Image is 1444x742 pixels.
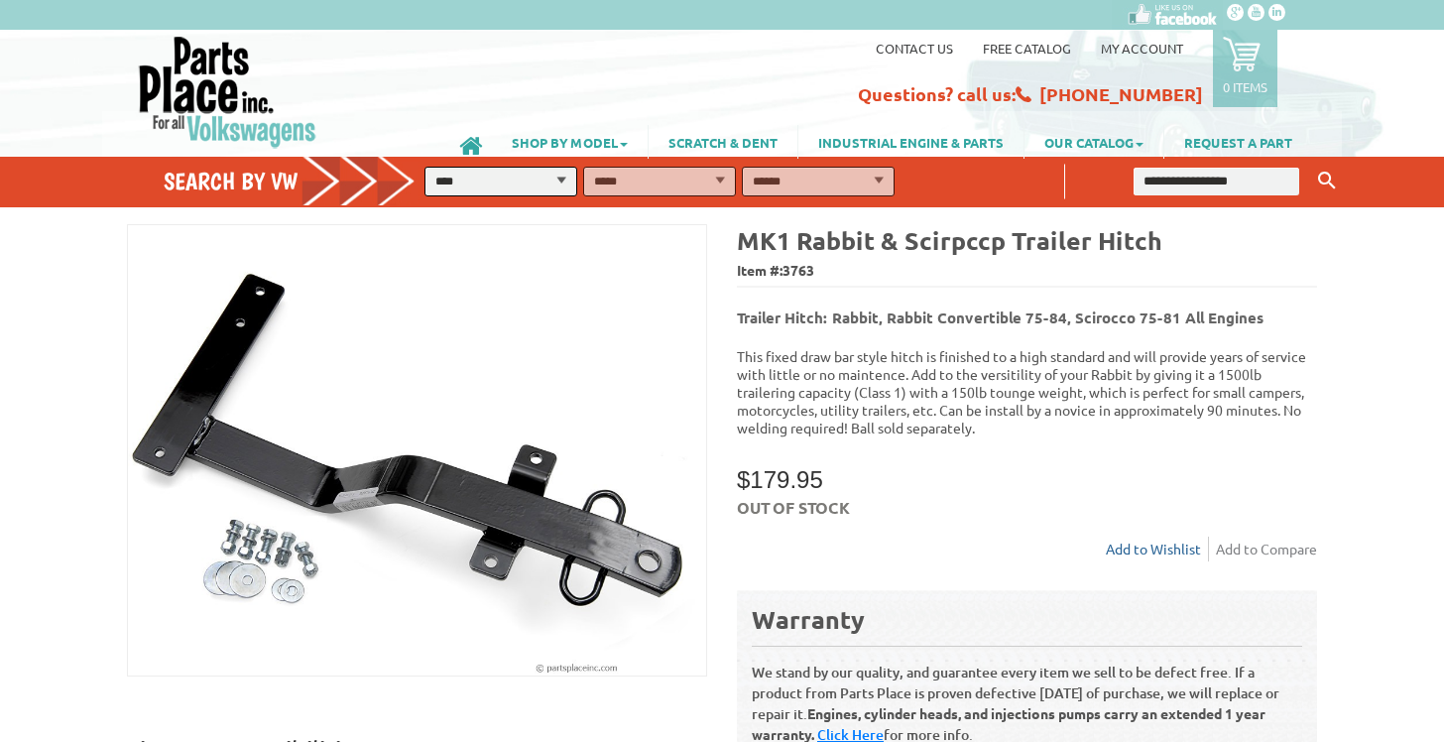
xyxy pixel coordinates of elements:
[737,224,1162,256] b: MK1 Rabbit & Scirpccp Trailer Hitch
[752,603,1302,636] div: Warranty
[983,40,1071,57] a: Free Catalog
[1024,125,1163,159] a: OUR CATALOG
[128,225,706,676] img: MK1 Rabbit & Scirpccp Trailer Hitch
[737,308,1263,327] b: Trailer Hitch: Rabbit, Rabbit Convertible 75-84, Scirocco 75-81 All Engines
[1213,30,1277,107] a: 0 items
[737,347,1317,436] p: This fixed draw bar style hitch is finished to a high standard and will provide years of service ...
[1106,537,1209,561] a: Add to Wishlist
[1101,40,1183,57] a: My Account
[137,35,318,149] img: Parts Place Inc!
[1216,537,1317,561] a: Add to Compare
[164,167,435,195] h4: Search by VW
[492,125,648,159] a: SHOP BY MODEL
[1312,165,1342,197] button: Keyword Search
[737,257,1317,286] span: Item #:
[737,466,823,493] span: $179.95
[876,40,953,57] a: Contact us
[782,261,814,279] span: 3763
[798,125,1023,159] a: INDUSTRIAL ENGINE & PARTS
[737,497,850,518] span: Out of stock
[649,125,797,159] a: SCRATCH & DENT
[1223,78,1267,95] p: 0 items
[1164,125,1312,159] a: REQUEST A PART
